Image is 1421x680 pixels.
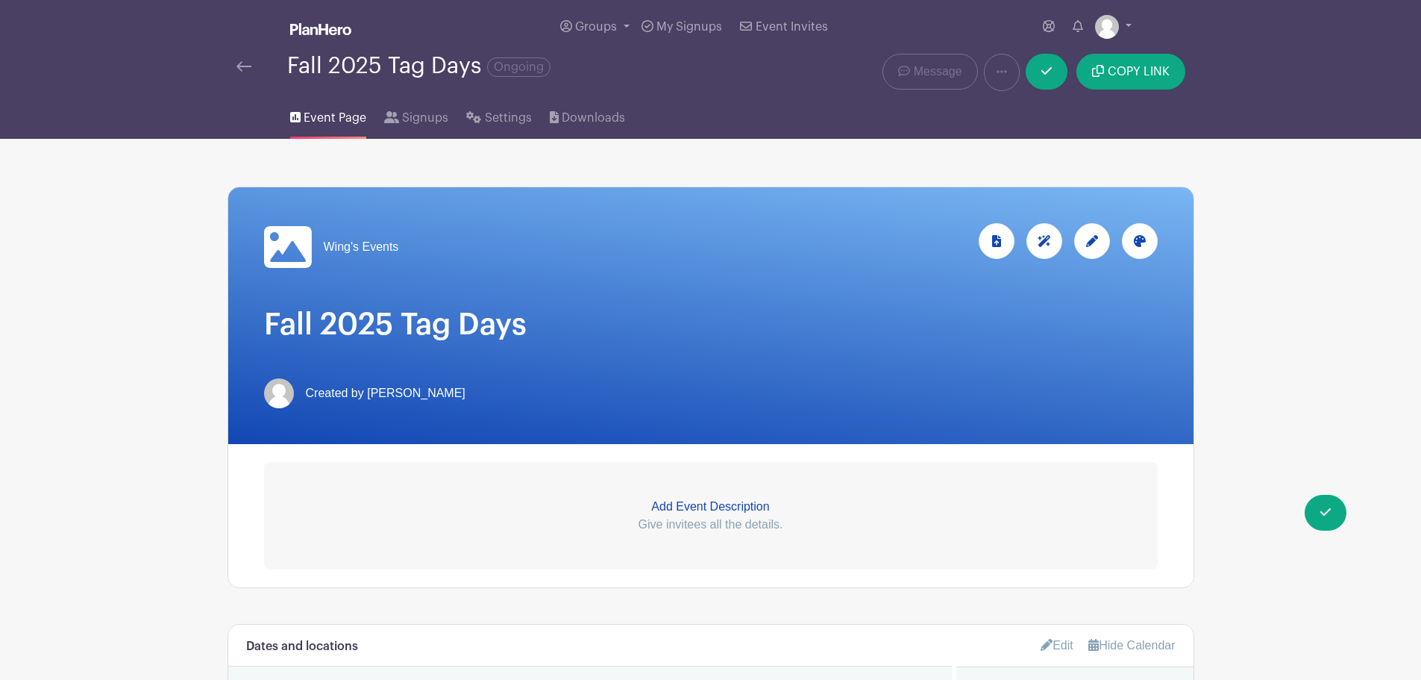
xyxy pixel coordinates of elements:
[756,21,828,33] span: Event Invites
[264,498,1158,516] p: Add Event Description
[236,61,251,72] img: back-arrow-29a5d9b10d5bd6ae65dc969a981735edf675c4d7a1fe02e03b50dbd4ba3cdb55.svg
[264,307,1158,343] h1: Fall 2025 Tag Days
[882,54,977,90] a: Message
[264,462,1158,570] a: Add Event Description Give invitees all the details.
[287,54,550,78] div: Fall 2025 Tag Days
[306,384,465,402] span: Created by [PERSON_NAME]
[384,91,448,139] a: Signups
[550,91,625,139] a: Downloads
[324,238,399,256] span: Wing's Events
[246,640,358,654] h6: Dates and locations
[264,516,1158,534] p: Give invitees all the details.
[402,109,448,127] span: Signups
[1095,15,1119,39] img: default-ce2991bfa6775e67f084385cd625a349d9dcbb7a52a09fb2fda1e96e2d18dcdb.png
[914,63,962,81] span: Message
[1076,54,1185,90] button: COPY LINK
[656,21,722,33] span: My Signups
[487,57,550,77] span: Ongoing
[1041,633,1073,658] a: Edit
[575,21,617,33] span: Groups
[562,109,625,127] span: Downloads
[290,23,351,35] img: logo_white-6c42ec7e38ccf1d336a20a19083b03d10ae64f83f12c07503d8b9e83406b4c7d.svg
[485,109,532,127] span: Settings
[264,378,294,408] img: default-ce2991bfa6775e67f084385cd625a349d9dcbb7a52a09fb2fda1e96e2d18dcdb.png
[1108,66,1170,78] span: COPY LINK
[466,91,531,139] a: Settings
[1088,639,1175,652] a: Hide Calendar
[290,91,366,139] a: Event Page
[304,109,366,127] span: Event Page
[264,223,399,271] a: Wing's Events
